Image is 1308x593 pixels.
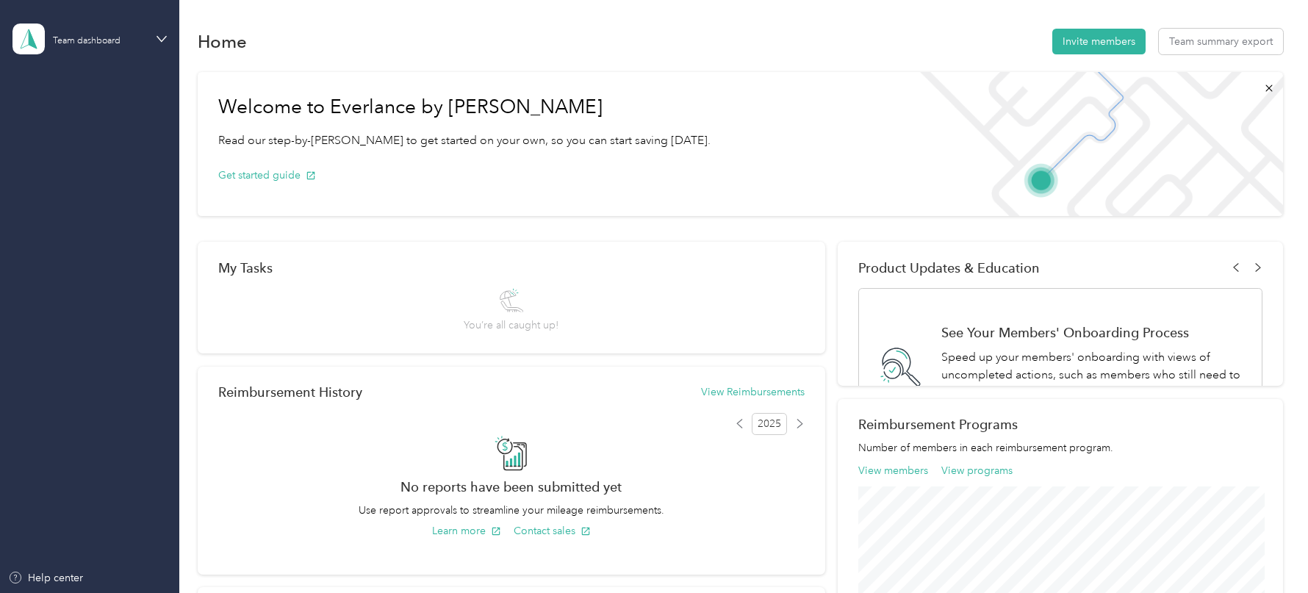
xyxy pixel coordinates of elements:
[218,96,711,119] h1: Welcome to Everlance by [PERSON_NAME]
[1159,29,1283,54] button: Team summary export
[464,317,558,333] span: You’re all caught up!
[858,463,928,478] button: View members
[858,260,1040,276] span: Product Updates & Education
[752,413,787,435] span: 2025
[218,132,711,150] p: Read our step-by-[PERSON_NAME] to get started on your own, so you can start saving [DATE].
[198,34,247,49] h1: Home
[858,417,1262,432] h2: Reimbursement Programs
[1052,29,1146,54] button: Invite members
[8,570,83,586] button: Help center
[218,503,805,518] p: Use report approvals to streamline your mileage reimbursements.
[218,260,805,276] div: My Tasks
[858,440,1262,456] p: Number of members in each reimbursement program.
[432,523,501,539] button: Learn more
[701,384,805,400] button: View Reimbursements
[218,168,316,183] button: Get started guide
[941,325,1246,340] h1: See Your Members' Onboarding Process
[941,348,1246,403] p: Speed up your members' onboarding with views of uncompleted actions, such as members who still ne...
[218,384,362,400] h2: Reimbursement History
[514,523,591,539] button: Contact sales
[905,72,1282,216] img: Welcome to everlance
[941,463,1013,478] button: View programs
[1226,511,1308,593] iframe: Everlance-gr Chat Button Frame
[218,479,805,495] h2: No reports have been submitted yet
[53,37,121,46] div: Team dashboard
